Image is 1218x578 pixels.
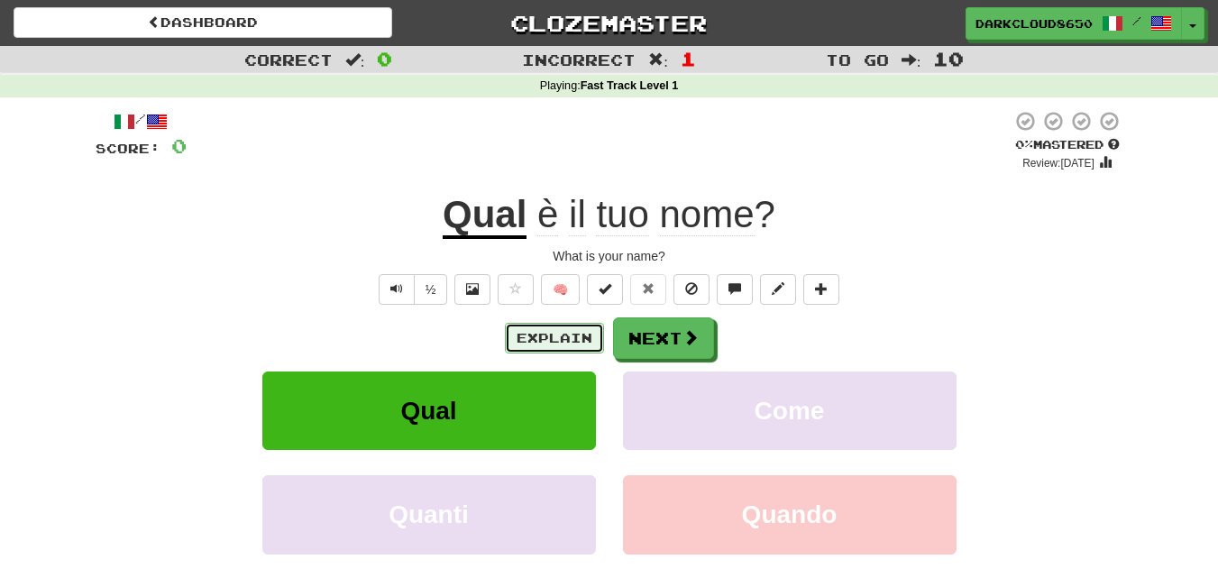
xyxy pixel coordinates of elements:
[1022,157,1094,170] small: Review: [DATE]
[755,397,825,425] span: Come
[975,15,1093,32] span: DarkCloud8650
[648,52,668,68] span: :
[262,475,596,554] button: Quanti
[660,193,755,236] span: nome
[262,372,596,450] button: Qual
[377,48,392,69] span: 0
[623,372,957,450] button: Come
[414,274,448,305] button: ½
[96,110,187,133] div: /
[623,475,957,554] button: Quando
[742,500,838,528] span: Quando
[581,79,679,92] strong: Fast Track Level 1
[541,274,580,305] button: 🧠
[443,193,527,239] u: Qual
[96,247,1123,265] div: What is your name?
[569,193,586,236] span: il
[613,317,714,359] button: Next
[522,50,636,69] span: Incorrect
[400,397,456,425] span: Qual
[630,274,666,305] button: Reset to 0% Mastered (alt+r)
[596,193,648,236] span: tuo
[673,274,710,305] button: Ignore sentence (alt+i)
[760,274,796,305] button: Edit sentence (alt+d)
[527,193,775,236] span: ?
[681,48,696,69] span: 1
[244,50,333,69] span: Correct
[96,141,160,156] span: Score:
[1132,14,1141,27] span: /
[14,7,392,38] a: Dashboard
[454,274,490,305] button: Show image (alt+x)
[498,274,534,305] button: Favorite sentence (alt+f)
[966,7,1182,40] a: DarkCloud8650 /
[1015,137,1033,151] span: 0 %
[375,274,448,305] div: Text-to-speech controls
[171,134,187,157] span: 0
[587,274,623,305] button: Set this sentence to 100% Mastered (alt+m)
[419,7,798,39] a: Clozemaster
[1012,137,1123,153] div: Mastered
[345,52,365,68] span: :
[803,274,839,305] button: Add to collection (alt+a)
[933,48,964,69] span: 10
[717,274,753,305] button: Discuss sentence (alt+u)
[826,50,889,69] span: To go
[379,274,415,305] button: Play sentence audio (ctl+space)
[389,500,469,528] span: Quanti
[537,193,558,236] span: è
[505,323,604,353] button: Explain
[902,52,921,68] span: :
